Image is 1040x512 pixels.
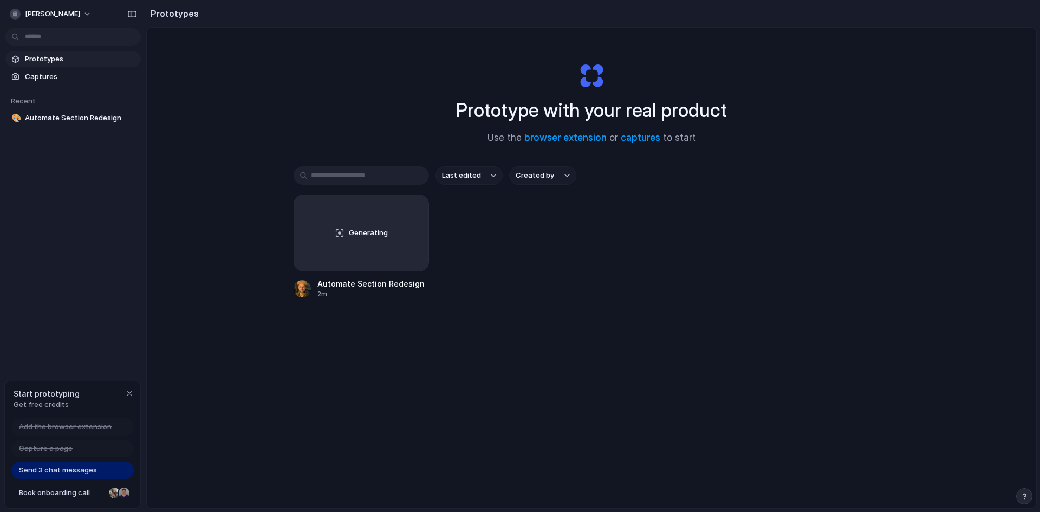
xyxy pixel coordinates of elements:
[25,54,136,64] span: Prototypes
[509,166,576,185] button: Created by
[5,110,141,126] a: 🎨Automate Section Redesign
[5,69,141,85] a: Captures
[118,487,131,500] div: Christian Iacullo
[294,195,429,299] a: GeneratingAutomate Section Redesign2m
[14,399,80,410] span: Get free credits
[317,289,425,299] div: 2m
[19,488,105,498] span: Book onboarding call
[25,113,136,124] span: Automate Section Redesign
[11,112,19,125] div: 🎨
[5,5,97,23] button: [PERSON_NAME]
[19,465,97,476] span: Send 3 chat messages
[25,9,80,20] span: [PERSON_NAME]
[146,7,199,20] h2: Prototypes
[19,422,112,432] span: Add the browser extension
[349,228,388,238] span: Generating
[14,388,80,399] span: Start prototyping
[524,132,607,143] a: browser extension
[435,166,503,185] button: Last edited
[442,170,481,181] span: Last edited
[317,278,425,289] div: Automate Section Redesign
[11,96,36,105] span: Recent
[456,96,727,125] h1: Prototype with your real product
[11,484,134,502] a: Book onboarding call
[10,113,21,124] button: 🎨
[516,170,554,181] span: Created by
[19,443,73,454] span: Capture a page
[108,487,121,500] div: Nicole Kubica
[621,132,660,143] a: captures
[25,72,136,82] span: Captures
[5,51,141,67] a: Prototypes
[487,131,696,145] span: Use the or to start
